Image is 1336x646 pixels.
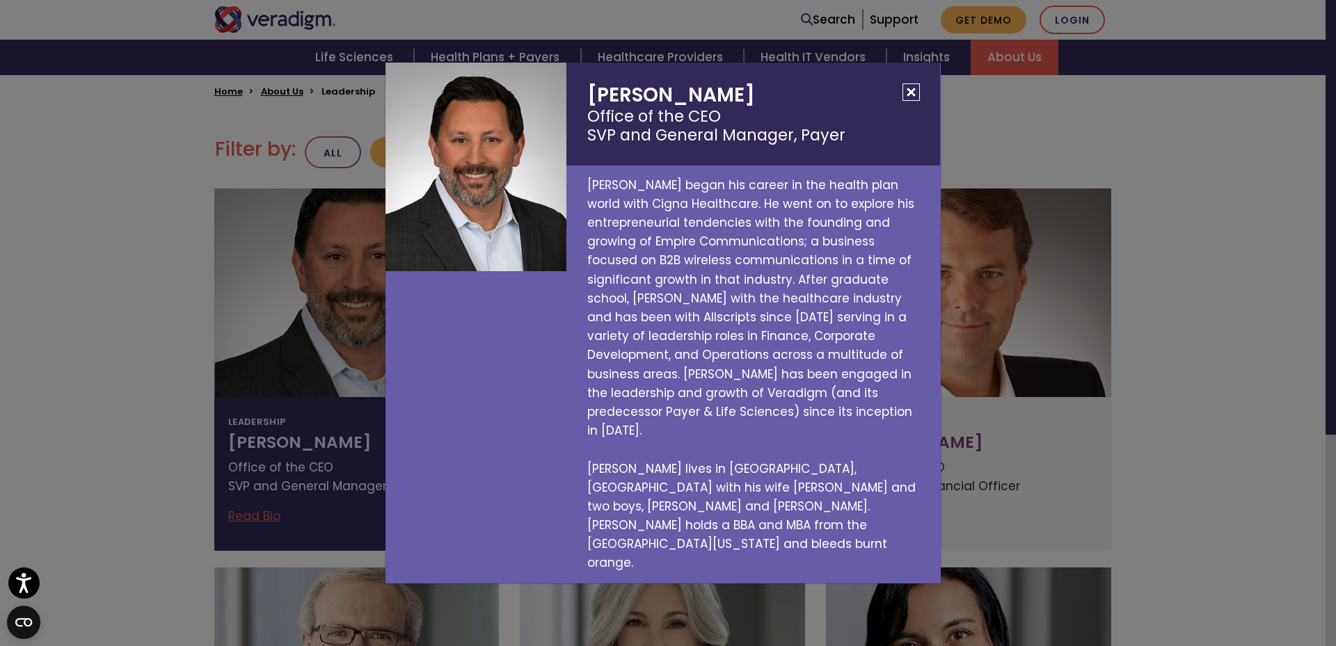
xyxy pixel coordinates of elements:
[566,63,940,165] h2: [PERSON_NAME]
[902,83,920,101] button: Close
[566,165,940,583] p: [PERSON_NAME] began his career in the health plan world with Cigna Healthcare. He went on to expl...
[1266,576,1319,629] iframe: Drift Chat Widget
[7,606,40,639] button: Open CMP widget
[587,107,919,145] small: Office of the CEO SVP and General Manager, Payer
